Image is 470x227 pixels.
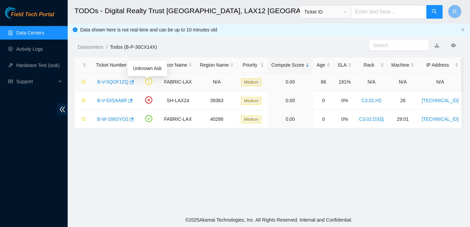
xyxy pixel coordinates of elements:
[145,78,152,85] span: exclamation-circle
[16,30,44,36] a: Data Centers
[57,103,68,116] span: double-left
[78,76,86,87] button: star
[434,43,439,48] a: download
[196,110,238,129] td: 40286
[78,44,103,50] a: Datacenters
[268,110,313,129] td: 0.00
[313,110,334,129] td: 0
[379,117,384,121] span: lock
[361,98,381,103] a: C3.02.H2
[128,61,167,76] div: Unknown Ask
[81,98,86,104] span: star
[426,5,443,19] button: search
[106,44,107,50] span: /
[78,95,86,106] button: star
[16,75,56,88] span: Support
[304,7,347,17] span: Ticket ID
[11,12,54,18] span: Field Tech Portal
[5,7,34,19] img: Akamai Technologies
[5,12,54,21] a: Akamai TechnologiesField Tech Portal
[68,213,470,227] footer: © 2025 Akamai Technologies, Inc. All Rights Reserved. Internal and Confidential.
[78,114,86,124] button: star
[196,91,238,110] td: 39363
[160,110,196,129] td: FABRIC-LAX
[97,79,129,85] a: B-V-5QOF1ZQ
[241,116,261,123] span: Medium
[373,42,420,49] input: Search
[8,79,13,84] span: read
[351,5,427,19] input: Enter text here...
[453,7,457,16] span: R
[16,63,60,68] a: Hardware Test (isok)
[355,73,387,91] td: N/A
[97,116,128,122] a: B-W-166SYO2
[160,91,196,110] td: SH-LAX24
[461,28,465,32] button: close
[418,73,462,91] td: N/A
[97,98,127,103] a: B-V-5X5AA6R
[451,43,456,48] span: eye
[432,9,437,15] span: search
[268,91,313,110] td: 0.00
[241,78,261,86] span: Medium
[388,73,418,91] td: N/A
[110,44,157,50] a: Todos (B-P-30CX14X)
[422,98,458,103] a: [TECHNICAL_ID]
[268,73,313,91] td: 0.00
[334,91,355,110] td: 0%
[422,116,458,122] a: [TECHNICAL_ID]
[241,97,261,105] span: Medium
[16,46,43,52] a: Activity Logs
[334,73,355,91] td: 191%
[313,73,334,91] td: 86
[81,80,86,85] span: star
[448,5,462,18] button: R
[145,96,152,104] span: close-circle
[313,91,334,110] td: 0
[388,91,418,110] td: 26
[81,117,86,122] span: star
[388,110,418,129] td: 29:01
[334,110,355,129] td: 0%
[429,40,444,51] button: download
[160,73,196,91] td: FABRIC-LAX
[196,73,238,91] td: N/A
[145,115,152,122] span: check-circle
[359,116,384,122] a: C3.02.D3lock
